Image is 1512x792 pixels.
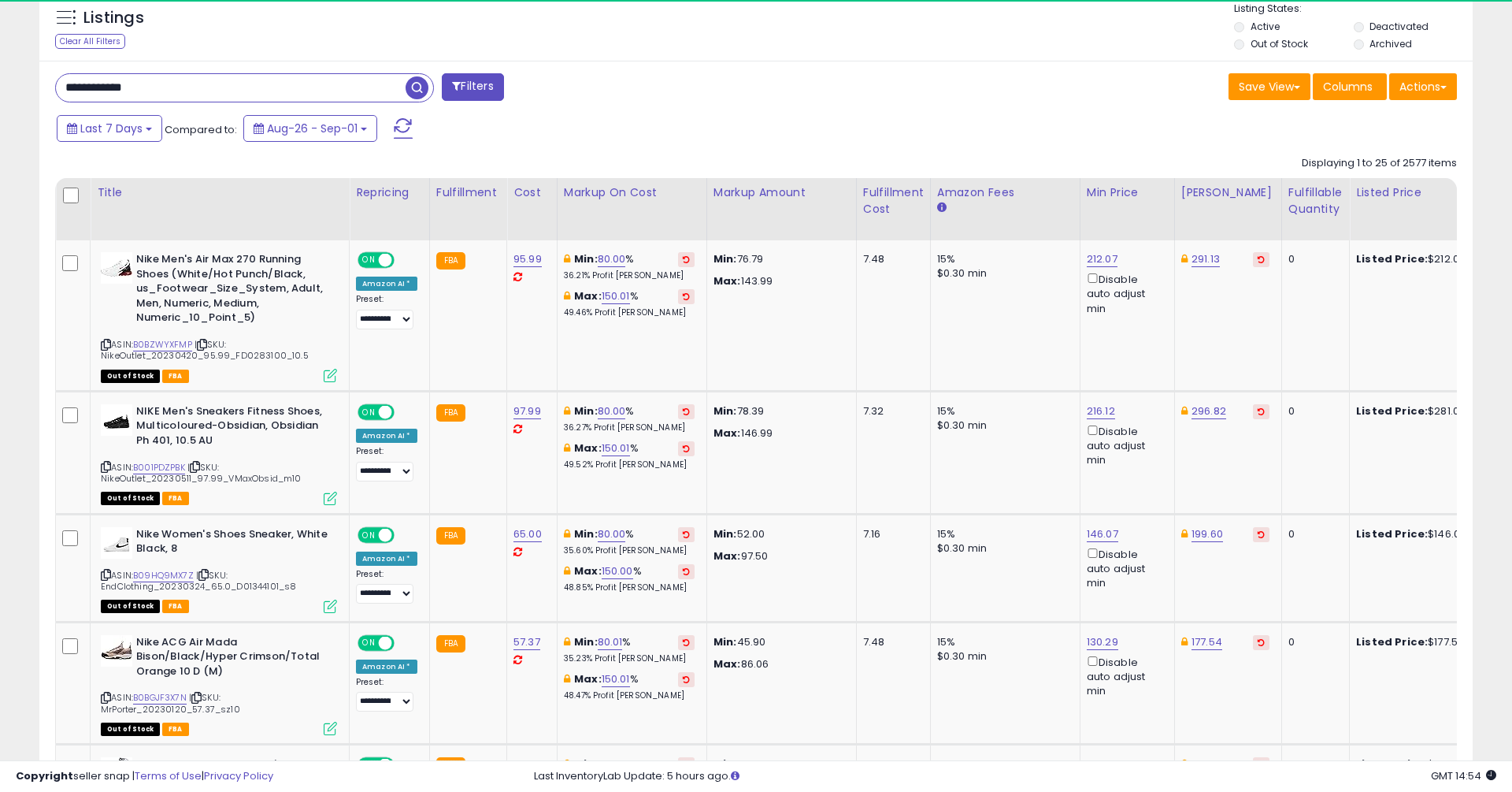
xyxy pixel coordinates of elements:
[136,527,328,560] b: Nike Women's Shoes Sneaker, White Black, 8
[356,660,417,674] div: Amazon AI *
[356,184,423,201] div: Repricing
[1323,79,1373,95] span: Columns
[564,672,695,701] div: %
[55,34,125,49] div: Clear All Filters
[564,564,695,593] div: %
[564,545,695,556] p: 35.60% Profit [PERSON_NAME]
[1251,20,1280,33] label: Active
[564,307,695,318] p: 49.46% Profit [PERSON_NAME]
[101,635,132,667] img: 41xcvSwnklL._SL40_.jpg
[392,636,417,649] span: OFF
[513,634,540,650] a: 57.37
[101,600,160,613] span: All listings that are currently out of stock and unavailable for purchase on Amazon
[359,528,379,541] span: ON
[1181,184,1275,201] div: [PERSON_NAME]
[1313,73,1387,100] button: Columns
[513,403,541,419] a: 97.99
[1369,20,1429,33] label: Deactivated
[713,426,844,441] p: 146.99
[356,277,417,291] div: Amazon AI *
[1431,768,1496,783] span: 2025-09-9 14:54 GMT
[564,289,695,318] div: %
[356,446,417,482] div: Preset:
[83,7,144,29] h5: Listings
[937,635,1068,649] div: 15%
[1087,634,1118,650] a: 130.29
[97,184,343,201] div: Title
[713,526,737,541] strong: Min:
[513,526,542,542] a: 65.00
[1228,73,1310,100] button: Save View
[1356,526,1428,541] b: Listed Price:
[713,635,844,649] p: 45.90
[101,691,240,715] span: | SKU: MrPorter_20230120_57.37_sz10
[1087,653,1162,699] div: Disable auto adjust min
[1288,527,1337,541] div: 0
[574,403,598,418] b: Min:
[713,548,741,563] strong: Max:
[598,634,623,650] a: 80.01
[713,404,844,418] p: 78.39
[1288,635,1337,649] div: 0
[359,636,379,649] span: ON
[863,184,924,218] div: Fulfillment Cost
[1251,37,1308,50] label: Out of Stock
[564,459,695,470] p: 49.52% Profit [PERSON_NAME]
[135,768,202,783] a: Terms of Use
[937,184,1073,201] div: Amazon Fees
[101,723,160,736] span: All listings that are currently out of stock and unavailable for purchase on Amazon
[243,115,377,142] button: Aug-26 - Sep-01
[359,405,379,418] span: ON
[1389,73,1457,100] button: Actions
[713,252,844,266] p: 76.79
[863,252,918,266] div: 7.48
[1087,545,1162,591] div: Disable auto adjust min
[101,569,296,593] span: | SKU: EndClothing_20230324_65.0_D01344101_s8
[1191,403,1226,419] a: 296.82
[1087,403,1115,419] a: 216.12
[564,690,695,701] p: 48.47% Profit [PERSON_NAME]
[1356,184,1492,201] div: Listed Price
[392,528,417,541] span: OFF
[713,251,737,266] strong: Min:
[574,526,598,541] b: Min:
[574,671,602,686] b: Max:
[713,426,741,441] strong: Max:
[598,526,626,542] a: 80.00
[937,266,1068,281] div: $0.30 min
[356,429,417,443] div: Amazon AI *
[713,634,737,649] strong: Min:
[937,527,1068,541] div: 15%
[162,370,189,383] span: FBA
[101,338,309,362] span: | SKU: NikeOutlet_20230420_95.99_FD0283100_10.5
[162,723,189,736] span: FBA
[1288,184,1343,218] div: Fulfillable Quantity
[101,252,132,284] img: 31nd8fzdqQS._SL40_.jpg
[436,252,465,270] small: FBA
[133,338,192,351] a: B0BZWYXFMP
[101,461,302,485] span: | SKU: NikeOutlet_20230511_97.99_VMaxObsid_m10
[937,252,1068,266] div: 15%
[602,288,630,304] a: 150.01
[564,653,695,664] p: 35.23% Profit [PERSON_NAME]
[1191,634,1222,650] a: 177.54
[863,527,918,541] div: 7.16
[564,441,695,470] div: %
[1302,156,1457,171] div: Displaying 1 to 25 of 2577 items
[133,569,194,582] a: B09HQ9MX7Z
[534,769,1496,784] div: Last InventoryLab Update: 5 hours ago.
[204,768,273,783] a: Privacy Policy
[564,184,700,201] div: Markup on Cost
[1356,252,1487,266] div: $212.07
[557,178,706,240] th: The percentage added to the cost of goods (COGS) that forms the calculator for Min & Max prices.
[713,184,850,201] div: Markup Amount
[1234,2,1472,17] p: Listing States:
[16,768,73,783] strong: Copyright
[133,461,185,474] a: B001PDZPBK
[356,569,417,604] div: Preset:
[1288,404,1337,418] div: 0
[564,404,695,433] div: %
[101,635,337,734] div: ASIN:
[574,634,598,649] b: Min:
[101,404,337,504] div: ASIN:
